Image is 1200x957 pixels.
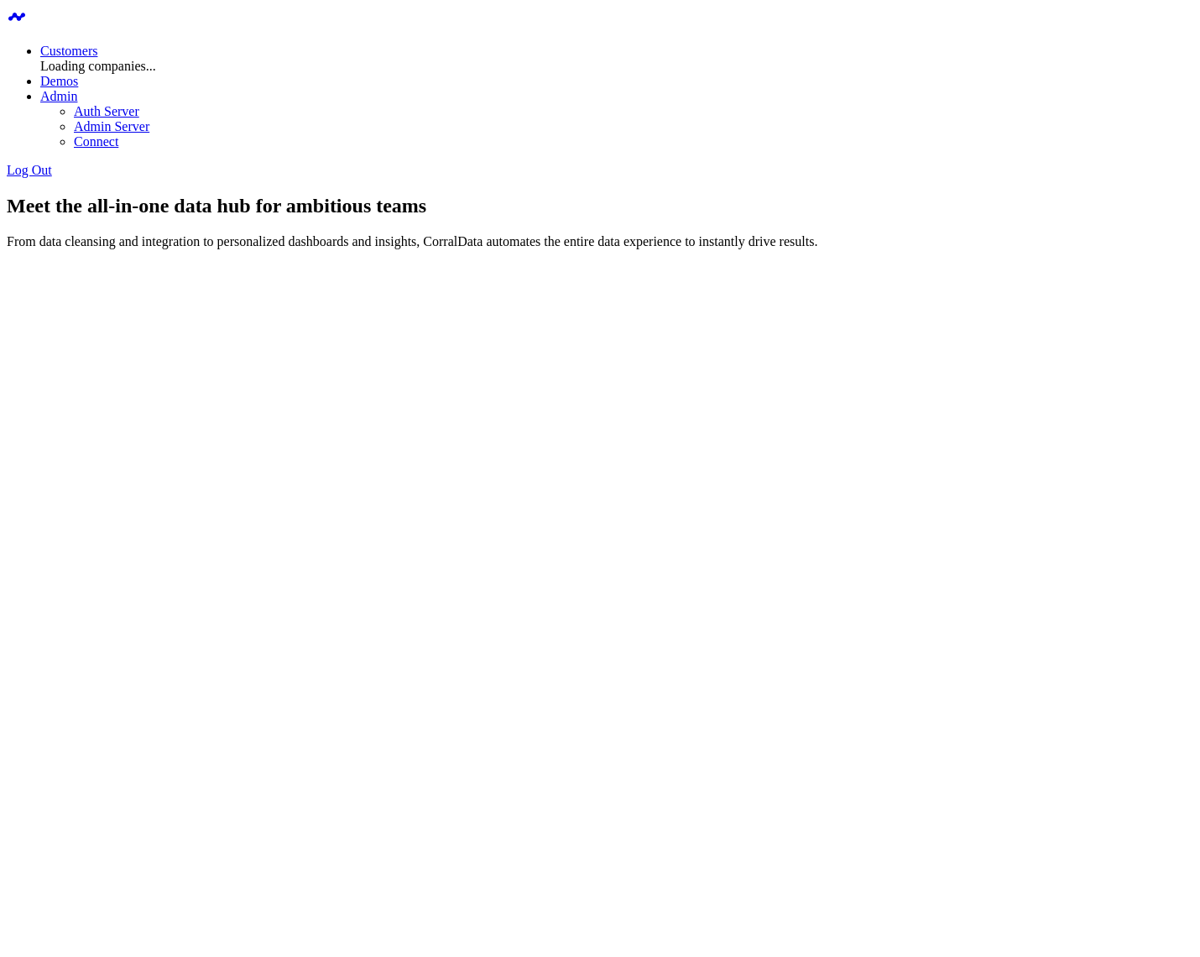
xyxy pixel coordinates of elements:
div: Loading companies... [40,59,1193,74]
a: Admin Server [74,119,149,133]
p: From data cleansing and integration to personalized dashboards and insights, CorralData automates... [7,234,1193,249]
h1: Meet the all-in-one data hub for ambitious teams [7,195,1193,217]
a: Connect [74,134,118,149]
a: Demos [40,74,78,88]
a: Auth Server [74,104,139,118]
a: Log Out [7,163,52,177]
a: Customers [40,44,97,58]
a: Admin [40,89,77,103]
